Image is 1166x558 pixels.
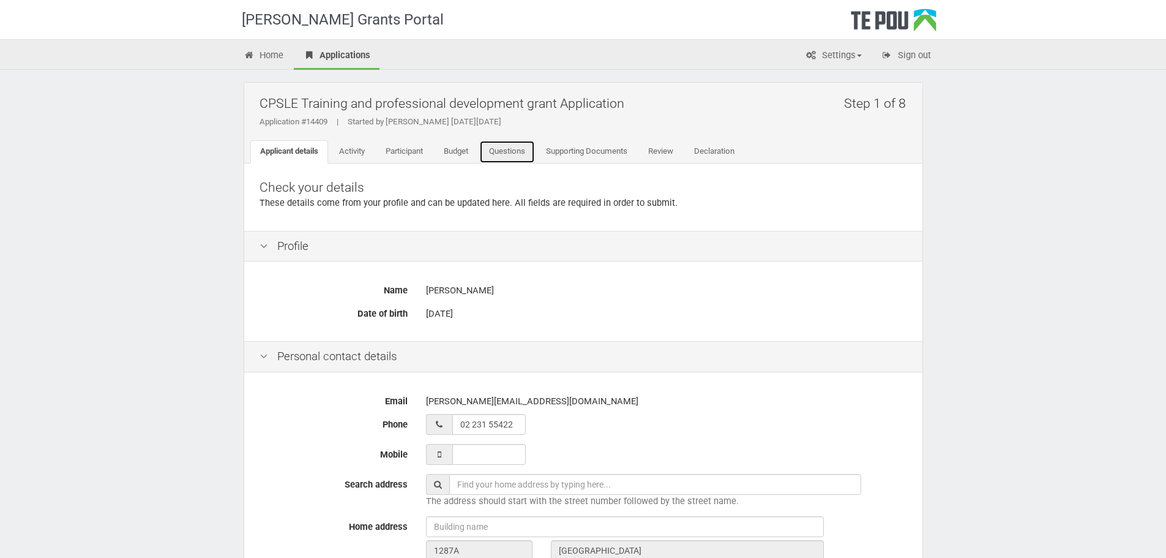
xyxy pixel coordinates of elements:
div: [PERSON_NAME][EMAIL_ADDRESS][DOMAIN_NAME] [426,391,907,412]
p: These details come from your profile and can be updated here. All fields are required in order to... [260,197,907,209]
a: Applications [294,43,379,70]
input: Building name [426,516,824,537]
div: Personal contact details [244,341,922,372]
label: Home address [250,516,417,533]
span: | [327,117,348,126]
a: Questions [479,140,535,164]
div: [PERSON_NAME] [426,280,907,301]
h2: CPSLE Training and professional development grant Application [260,89,913,118]
a: Settings [796,43,871,70]
div: Te Pou Logo [851,9,936,39]
label: Search address [250,474,417,491]
div: Application #14409 Started by [PERSON_NAME] [DATE][DATE] [260,116,913,127]
p: Check your details [260,179,907,197]
h2: Step 1 of 8 [844,89,913,118]
input: Find your home address by typing here... [449,474,861,495]
a: Applicant details [250,140,328,164]
a: Review [638,140,683,164]
span: The address should start with the street number followed by the street name. [426,496,739,507]
a: Participant [376,140,433,164]
a: Declaration [684,140,744,164]
a: Supporting Documents [536,140,637,164]
div: Profile [244,231,922,262]
a: Budget [434,140,478,164]
span: Mobile [380,449,408,460]
span: Phone [383,419,408,430]
a: Activity [329,140,375,164]
label: Date of birth [250,303,417,320]
div: [DATE] [426,303,907,325]
a: Home [234,43,293,70]
a: Sign out [872,43,940,70]
label: Email [250,391,417,408]
label: Name [250,280,417,297]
